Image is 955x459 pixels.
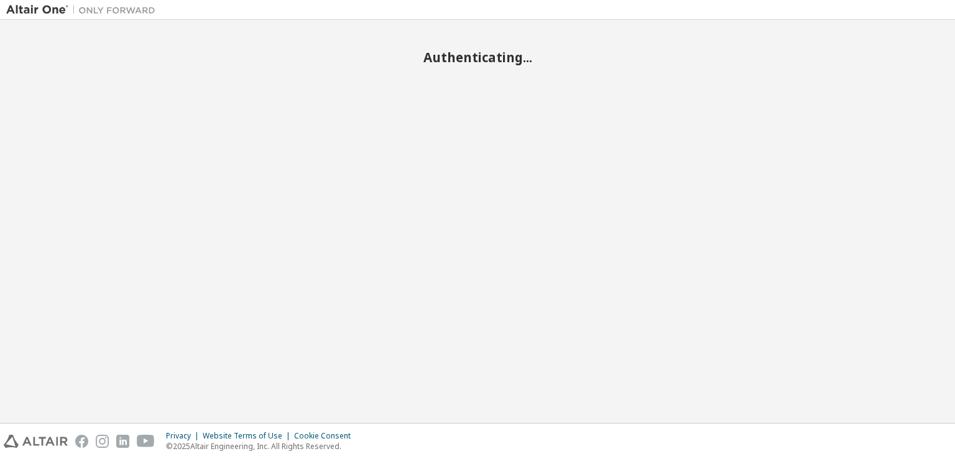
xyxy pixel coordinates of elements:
[137,435,155,448] img: youtube.svg
[166,431,203,441] div: Privacy
[75,435,88,448] img: facebook.svg
[96,435,109,448] img: instagram.svg
[203,431,294,441] div: Website Terms of Use
[294,431,358,441] div: Cookie Consent
[116,435,129,448] img: linkedin.svg
[4,435,68,448] img: altair_logo.svg
[6,4,162,16] img: Altair One
[166,441,358,452] p: © 2025 Altair Engineering, Inc. All Rights Reserved.
[6,49,949,65] h2: Authenticating...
